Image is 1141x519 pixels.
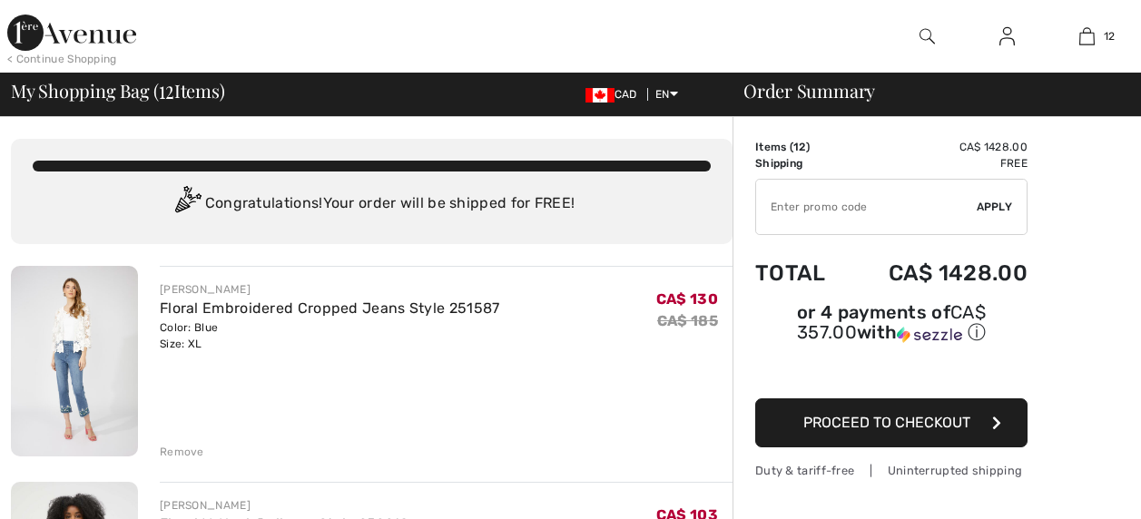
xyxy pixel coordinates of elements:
[7,51,117,67] div: < Continue Shopping
[755,462,1028,479] div: Duty & tariff-free | Uninterrupted shipping
[585,88,644,101] span: CAD
[160,319,500,352] div: Color: Blue Size: XL
[7,15,136,51] img: 1ère Avenue
[985,25,1029,48] a: Sign In
[920,25,935,47] img: search the website
[159,77,174,101] span: 12
[160,444,204,460] div: Remove
[11,266,138,456] img: Floral Embroidered Cropped Jeans Style 251587
[755,139,847,155] td: Items ( )
[585,88,615,103] img: Canadian Dollar
[1025,465,1123,510] iframe: Opens a widget where you can find more information
[797,301,986,343] span: CA$ 357.00
[755,155,847,171] td: Shipping
[847,242,1028,304] td: CA$ 1428.00
[1048,25,1126,47] a: 12
[160,281,500,298] div: [PERSON_NAME]
[1104,28,1116,44] span: 12
[1079,25,1095,47] img: My Bag
[33,186,711,222] div: Congratulations! Your order will be shipped for FREE!
[160,497,409,514] div: [PERSON_NAME]
[11,82,225,100] span: My Shopping Bag ( Items)
[657,312,718,329] s: CA$ 185
[755,351,1028,392] iframe: PayPal-paypal
[755,242,847,304] td: Total
[169,186,205,222] img: Congratulation2.svg
[755,304,1028,351] div: or 4 payments ofCA$ 357.00withSezzle Click to learn more about Sezzle
[999,25,1015,47] img: My Info
[793,141,806,153] span: 12
[655,88,678,101] span: EN
[755,304,1028,345] div: or 4 payments of with
[897,327,962,343] img: Sezzle
[756,180,977,234] input: Promo code
[160,299,500,317] a: Floral Embroidered Cropped Jeans Style 251587
[755,398,1028,447] button: Proceed to Checkout
[977,199,1013,215] span: Apply
[656,290,718,308] span: CA$ 130
[847,139,1028,155] td: CA$ 1428.00
[847,155,1028,171] td: Free
[803,414,970,431] span: Proceed to Checkout
[722,82,1130,100] div: Order Summary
